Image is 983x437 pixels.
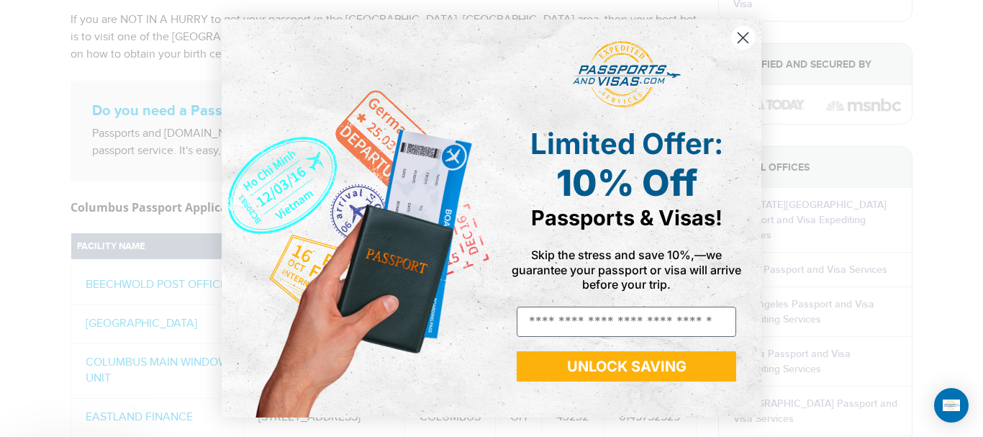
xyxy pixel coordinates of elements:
[512,248,741,291] span: Skip the stress and save 10%,—we guarantee your passport or visa will arrive before your trip.
[530,126,723,161] span: Limited Offer:
[934,388,969,423] div: Open Intercom Messenger
[556,161,697,204] span: 10% Off
[517,351,736,382] button: UNLOCK SAVING
[730,25,756,50] button: Close dialog
[573,41,681,109] img: passports and visas
[531,205,722,230] span: Passports & Visas!
[222,19,491,418] img: de9cda0d-0715-46ca-9a25-073762a91ba7.png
